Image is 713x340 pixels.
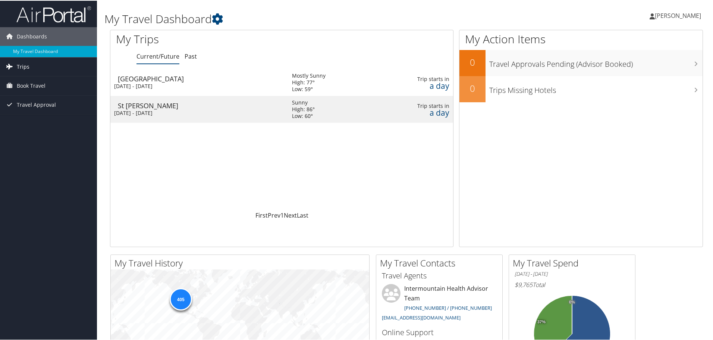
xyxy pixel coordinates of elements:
[118,75,285,81] div: [GEOGRAPHIC_DATA]
[404,304,492,311] a: [PHONE_NUMBER] / [PHONE_NUMBER]
[386,75,449,82] div: Trip starts in
[255,210,268,219] a: First
[17,26,47,45] span: Dashboards
[489,54,703,69] h3: Travel Approvals Pending (Advisor Booked)
[292,85,326,92] div: Low: 59°
[459,75,703,102] a: 0Trips Missing Hotels
[114,256,369,269] h2: My Travel History
[118,102,285,108] div: St [PERSON_NAME]
[650,4,709,26] a: [PERSON_NAME]
[17,57,29,75] span: Trips
[380,256,502,269] h2: My Travel Contacts
[292,99,315,105] div: Sunny
[17,95,56,113] span: Travel Approval
[515,270,629,277] h6: [DATE] - [DATE]
[16,5,91,22] img: airportal-logo.png
[378,283,500,323] li: Intermountain Health Advisor Team
[386,82,449,88] div: a day
[386,102,449,109] div: Trip starts in
[284,210,297,219] a: Next
[459,49,703,75] a: 0Travel Approvals Pending (Advisor Booked)
[114,82,281,89] div: [DATE] - [DATE]
[280,210,284,219] a: 1
[116,31,305,46] h1: My Trips
[292,72,326,78] div: Mostly Sunny
[169,287,192,310] div: 405
[104,10,507,26] h1: My Travel Dashboard
[17,76,45,94] span: Book Travel
[515,280,533,288] span: $9,765
[292,112,315,119] div: Low: 60°
[114,109,281,116] div: [DATE] - [DATE]
[459,31,703,46] h1: My Action Items
[268,210,280,219] a: Prev
[569,299,575,304] tspan: 0%
[382,314,461,320] a: [EMAIL_ADDRESS][DOMAIN_NAME]
[382,270,497,280] h3: Travel Agents
[386,109,449,115] div: a day
[459,55,486,68] h2: 0
[185,52,197,60] a: Past
[515,280,629,288] h6: Total
[459,81,486,94] h2: 0
[489,81,703,95] h3: Trips Missing Hotels
[655,11,701,19] span: [PERSON_NAME]
[513,256,635,269] h2: My Travel Spend
[292,78,326,85] div: High: 77°
[292,105,315,112] div: High: 86°
[537,319,546,324] tspan: 37%
[382,327,497,337] h3: Online Support
[136,52,179,60] a: Current/Future
[297,210,308,219] a: Last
